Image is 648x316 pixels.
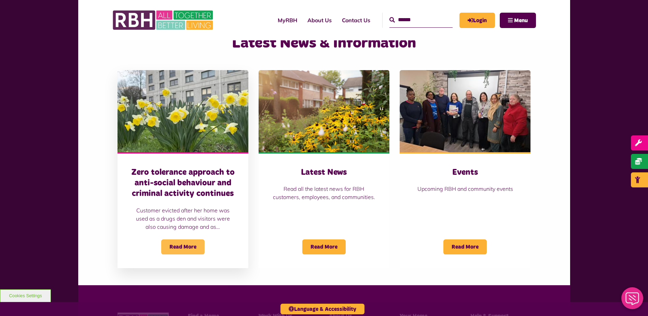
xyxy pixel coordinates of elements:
[302,239,346,254] span: Read More
[302,11,337,29] a: About Us
[617,285,648,316] iframe: Netcall Web Assistant for live chat
[400,70,530,152] img: Group photo of customers and colleagues at Spotland Community Centre
[183,34,465,53] h2: Latest News & Information
[273,11,302,29] a: MyRBH
[400,70,530,268] a: Events Upcoming RBH and community events Read More
[161,239,205,254] span: Read More
[118,70,248,268] a: Zero tolerance approach to anti-social behaviour and criminal activity continues Customer evicted...
[500,13,536,28] button: Navigation
[514,18,528,23] span: Menu
[112,7,215,34] img: RBH
[131,206,235,231] p: Customer evicted after her home was used as a drugs den and visitors were also causing damage and...
[259,70,389,152] img: SAZ MEDIA RBH HOUSING4
[413,167,517,178] h3: Events
[389,13,453,27] input: Search
[337,11,375,29] a: Contact Us
[272,185,376,201] p: Read all the latest news for RBH customers, employees, and communities.
[272,167,376,178] h3: Latest News
[131,167,235,199] h3: Zero tolerance approach to anti-social behaviour and criminal activity continues
[443,239,487,254] span: Read More
[459,13,495,28] a: MyRBH
[413,185,517,193] p: Upcoming RBH and community events
[259,70,389,268] a: Latest News Read all the latest news for RBH customers, employees, and communities. Read More
[118,70,248,152] img: Freehold
[280,304,364,314] button: Language & Accessibility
